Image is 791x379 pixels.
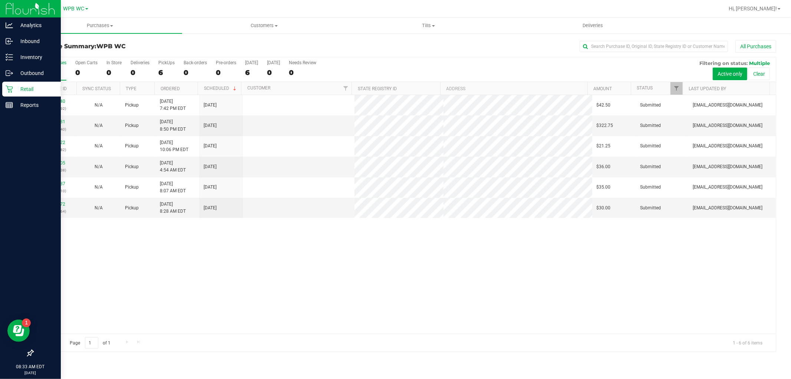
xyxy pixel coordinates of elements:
[95,143,103,150] button: N/A
[158,60,175,65] div: PickUps
[6,37,13,45] inline-svg: Inbound
[125,143,139,150] span: Pickup
[749,60,770,66] span: Multiple
[3,363,57,370] p: 08:33 AM EDT
[573,22,613,29] span: Deliveries
[18,18,182,33] a: Purchases
[640,205,661,212] span: Submitted
[699,60,748,66] span: Filtering on status:
[640,184,661,191] span: Submitted
[45,202,65,207] a: 11986572
[160,139,188,153] span: [DATE] 10:06 PM EDT
[580,41,728,52] input: Search Purchase ID, Original ID, State Registry ID or Customer Name...
[95,143,103,148] span: Not Applicable
[6,22,13,29] inline-svg: Analytics
[160,98,186,112] span: [DATE] 7:42 PM EDT
[689,86,726,91] a: Last Updated By
[267,60,280,65] div: [DATE]
[95,184,103,190] span: Not Applicable
[33,43,280,50] h3: Purchase Summary:
[160,201,186,215] span: [DATE] 8:28 AM EDT
[440,82,587,95] th: Address
[204,205,217,212] span: [DATE]
[95,102,103,109] button: N/A
[693,205,762,212] span: [EMAIL_ADDRESS][DOMAIN_NAME]
[125,205,139,212] span: Pickup
[182,22,346,29] span: Customers
[693,122,762,129] span: [EMAIL_ADDRESS][DOMAIN_NAME]
[693,163,762,170] span: [EMAIL_ADDRESS][DOMAIN_NAME]
[125,163,139,170] span: Pickup
[245,68,258,77] div: 6
[13,101,57,110] p: Reports
[640,122,661,129] span: Submitted
[637,85,653,91] a: Status
[13,21,57,30] p: Analytics
[729,6,777,12] span: Hi, [PERSON_NAME]!
[45,140,65,145] a: 11986222
[45,99,65,104] a: 11986140
[358,86,397,91] a: State Registry ID
[182,18,346,33] a: Customers
[597,122,613,129] span: $322.75
[13,69,57,78] p: Outbound
[6,69,13,77] inline-svg: Outbound
[82,86,111,91] a: Sync Status
[597,143,611,150] span: $21.25
[125,184,139,191] span: Pickup
[6,101,13,109] inline-svg: Reports
[75,68,98,77] div: 0
[184,60,207,65] div: Back-orders
[95,205,103,210] span: Not Applicable
[95,205,103,212] button: N/A
[713,68,747,80] button: Active only
[216,68,236,77] div: 0
[7,320,30,342] iframe: Resource center
[95,184,103,191] button: N/A
[6,85,13,93] inline-svg: Retail
[125,102,139,109] span: Pickup
[346,18,511,33] a: Tills
[6,53,13,61] inline-svg: Inventory
[95,164,103,169] span: Not Applicable
[13,85,57,94] p: Retail
[63,337,117,349] span: Page of 1
[640,102,661,109] span: Submitted
[63,6,85,12] span: WPB WC
[45,160,65,166] a: 11986305
[95,123,103,128] span: Not Applicable
[204,143,217,150] span: [DATE]
[204,122,217,129] span: [DATE]
[247,85,270,91] a: Customer
[289,68,316,77] div: 0
[204,86,238,91] a: Scheduled
[597,163,611,170] span: $36.00
[161,86,180,91] a: Ordered
[184,68,207,77] div: 0
[204,163,217,170] span: [DATE]
[640,143,661,150] span: Submitted
[3,370,57,376] p: [DATE]
[597,102,611,109] span: $42.50
[18,22,182,29] span: Purchases
[45,119,65,124] a: 11986181
[96,43,126,50] span: WPB WC
[670,82,683,95] a: Filter
[597,184,611,191] span: $35.00
[160,160,186,174] span: [DATE] 4:54 AM EDT
[511,18,675,33] a: Deliveries
[160,180,186,195] span: [DATE] 8:07 AM EDT
[75,60,98,65] div: Open Carts
[85,337,98,349] input: 1
[13,37,57,46] p: Inbound
[22,318,31,327] iframe: Resource center unread badge
[106,68,122,77] div: 0
[13,53,57,62] p: Inventory
[693,143,762,150] span: [EMAIL_ADDRESS][DOMAIN_NAME]
[593,86,612,91] a: Amount
[748,68,770,80] button: Clear
[216,60,236,65] div: Pre-orders
[158,68,175,77] div: 6
[95,122,103,129] button: N/A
